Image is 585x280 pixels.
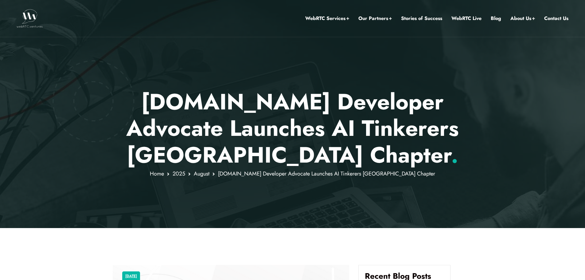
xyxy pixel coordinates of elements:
a: WebRTC Services [305,14,349,22]
p: [DOMAIN_NAME] Developer Advocate Launches AI Tinkerers [GEOGRAPHIC_DATA] Chapter [113,89,472,168]
a: Contact Us [544,14,568,22]
a: August [194,170,209,178]
a: 2025 [173,170,185,178]
a: About Us [510,14,535,22]
a: Our Partners [358,14,392,22]
a: Home [150,170,164,178]
span: [DOMAIN_NAME] Developer Advocate Launches AI Tinkerers [GEOGRAPHIC_DATA] Chapter [218,170,435,178]
a: WebRTC Live [451,14,482,22]
a: Stories of Success [401,14,442,22]
span: . [451,139,458,171]
a: Blog [491,14,501,22]
img: WebRTC.ventures [17,9,43,28]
